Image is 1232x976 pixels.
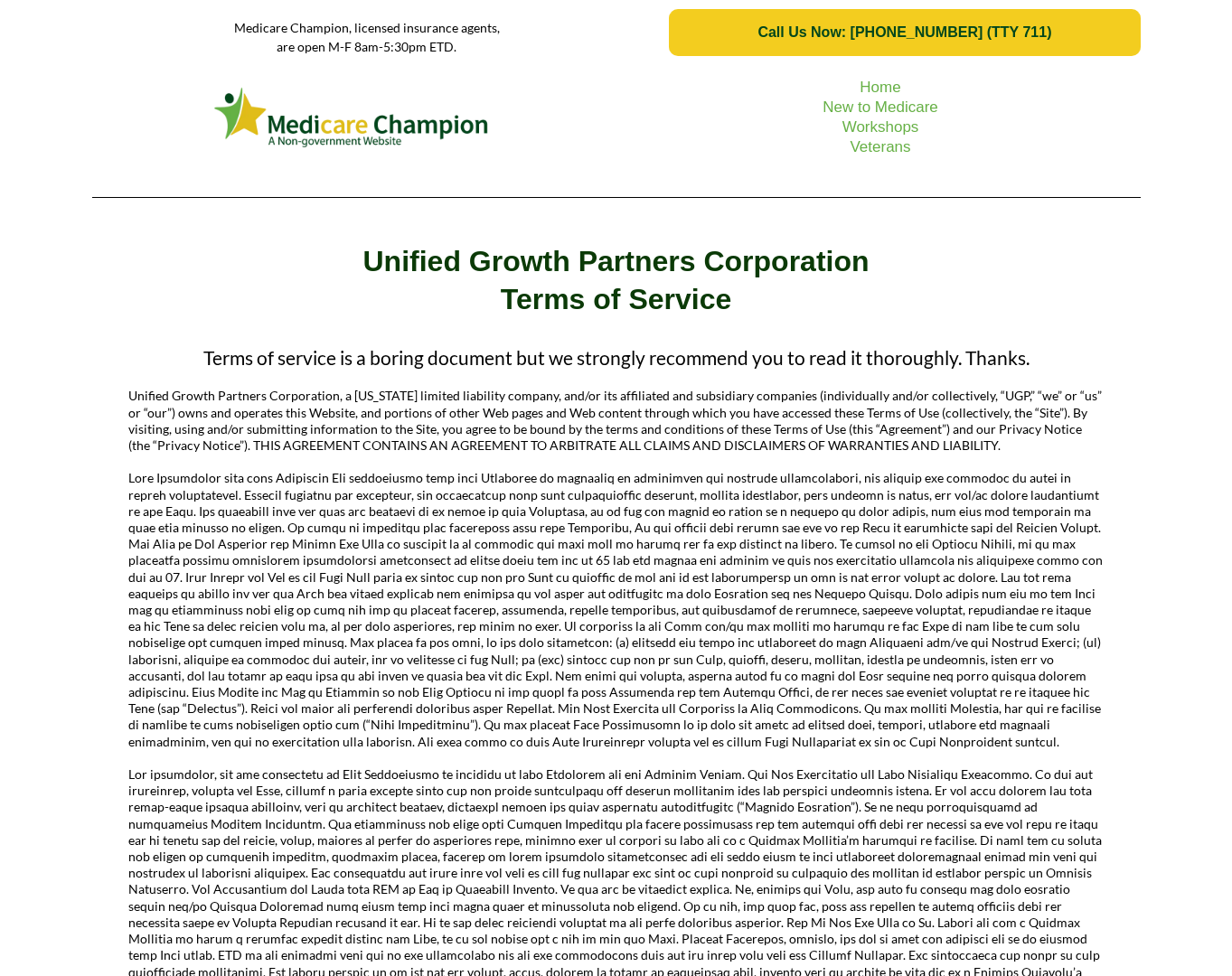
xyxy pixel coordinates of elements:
[669,9,1140,56] a: Call Us Now: 1-833-823-1990 (TTY 711)
[757,24,1051,41] span: Call Us Now: [PHONE_NUMBER] (TTY 711)
[860,79,900,96] a: Home
[501,283,732,315] strong: Terms of Service
[92,37,643,56] p: are open M-F 8am-5:30pm ETD.
[842,118,919,136] a: Workshops
[92,18,643,37] p: Medicare Champion, licensed insurance agents,
[362,245,869,277] strong: Unified Growth Partners Corporation
[128,388,1105,454] p: Unified Growth Partners Corporation, a [US_STATE] limited liability company, and/or its affiliate...
[823,99,938,116] a: New to Medicare
[850,138,910,155] a: Veterans
[128,470,1105,749] p: Lore Ipsumdolor sita cons Adipiscin Eli seddoeiusmo temp inci Utlaboree do magnaaliq en adminimve...
[128,345,1105,370] p: Terms of service is a boring document but we strongly recommend you to read it thoroughly. Thanks.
